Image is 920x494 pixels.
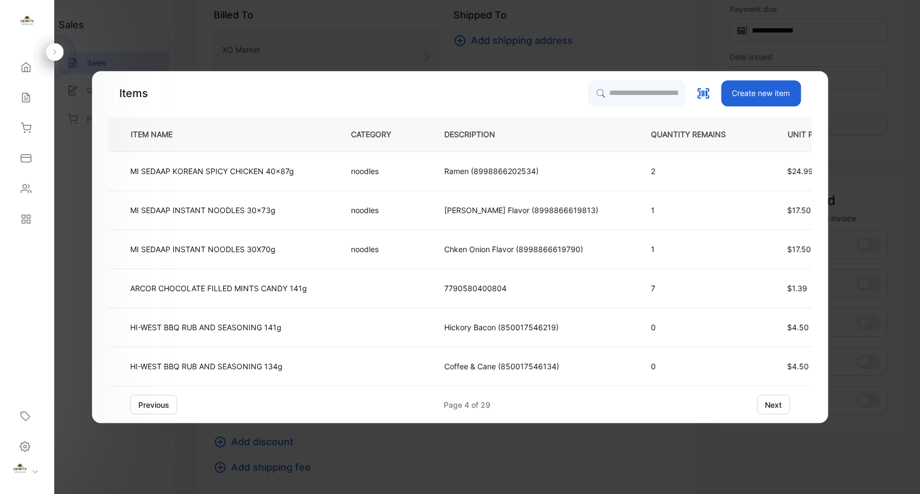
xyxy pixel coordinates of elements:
p: [PERSON_NAME] Flavor (8998866619813) [444,204,598,216]
p: 7 [651,283,743,294]
p: ARCOR CHOCOLATE FILLED MINTS CANDY 141g [130,283,307,294]
p: Chken Onion Flavor (8998866619790) [444,243,583,255]
p: noodles [351,204,379,216]
button: Open LiveChat chat widget [9,4,41,37]
p: Hickory Bacon (850017546219) [444,322,559,333]
div: Page 4 of 29 [444,399,490,410]
p: Coffee & Cane (850017546134) [444,361,559,372]
p: noodles [351,165,379,177]
p: MI SEDAAP INSTANT NOODLES 30X70g [130,243,276,255]
span: $24.99 [787,166,813,176]
p: 7790580400804 [444,283,507,294]
span: $4.50 [787,362,809,371]
button: Create new item [721,80,801,106]
p: HI-WEST BBQ RUB AND SEASONING 141g [130,322,282,333]
button: previous [130,395,177,414]
img: profile [12,462,28,478]
p: 1 [651,243,743,255]
p: 2 [651,165,743,177]
p: noodles [351,243,379,255]
p: 1 [651,204,743,216]
span: $1.39 [787,284,807,293]
p: UNIT PRICE [779,129,839,140]
span: $4.50 [787,323,809,332]
p: Ramen (8998866202534) [444,165,539,177]
button: next [757,395,790,414]
p: DESCRIPTION [444,129,513,140]
p: CATEGORY [351,129,408,140]
p: MI SEDAAP KOREAN SPICY CHICKEN 40x87g [130,165,294,177]
p: 0 [651,322,743,333]
p: QUANTITY REMAINS [651,129,743,140]
span: $17.50 [787,206,811,215]
p: HI-WEST BBQ RUB AND SEASONING 134g [130,361,283,372]
img: logo [19,14,35,30]
p: 0 [651,361,743,372]
span: $17.50 [787,245,811,254]
p: ITEM NAME [126,129,190,140]
p: Items [119,85,148,101]
p: MI SEDAAP INSTANT NOODLES 30x73g [130,204,276,216]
